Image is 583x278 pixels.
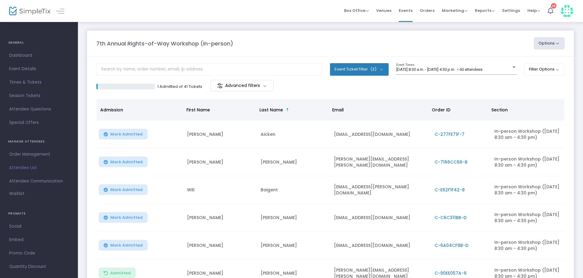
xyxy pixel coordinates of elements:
button: Mark Admitted [99,129,148,139]
td: In-person Workshop ([DATE] 8:30 am - 4:30 pm) [491,121,564,148]
span: Events [399,3,413,18]
span: Attendee Communication [9,177,69,185]
span: Help [527,8,540,13]
span: Mark Admitted [110,243,143,248]
span: Waitlist [9,191,24,197]
button: Mark Admitted [99,157,148,167]
span: Social [9,222,69,230]
span: C-90EE057A-6 [435,270,467,276]
td: [EMAIL_ADDRESS][DOMAIN_NAME] [330,232,431,259]
span: Promo Code [9,249,69,257]
span: Event Details [9,65,69,73]
td: [EMAIL_ADDRESS][DOMAIN_NAME] [330,121,431,148]
span: [DATE] 8:30 a.m. - [DATE] 4:30 p.m. • 60 attendees [396,67,482,72]
td: [PERSON_NAME] [183,204,257,232]
span: Special Offers [9,119,69,127]
span: C-E62F1F42-8 [435,187,465,193]
p: 1 Admitted of 41 Tickets [157,84,202,90]
span: Mark Admitted [110,132,143,137]
td: Baigent [257,176,331,204]
td: [PERSON_NAME] [257,148,331,176]
td: [EMAIL_ADDRESS][PERSON_NAME][DOMAIN_NAME] [330,176,431,204]
button: Event Ticket Filter(2) [330,63,389,75]
span: Dashboard [9,52,69,60]
span: Admitted [110,271,131,276]
td: [PERSON_NAME] [183,121,257,148]
td: [PERSON_NAME] [183,232,257,259]
span: Section [491,107,508,113]
span: C-C6C311BB-D [435,215,467,221]
td: In-person Workshop ([DATE] 8:30 am - 4:30 pm) [491,148,564,176]
m-button: Advanced filters [211,80,274,91]
span: Settings [502,3,520,18]
span: Venues [376,3,391,18]
span: Marketing [442,8,468,13]
span: Reports [475,8,495,13]
span: Embed [9,236,69,244]
td: In-person Workshop ([DATE] 8:30 am - 4:30 pm) [491,232,564,259]
span: Orders [420,3,435,18]
h4: GENERAL [8,37,70,49]
button: Filter Options [524,63,565,75]
button: Mark Admitted [99,240,148,251]
span: Attendee List [9,164,69,172]
span: C-6A04CF8B-D [435,242,468,248]
span: Admission [100,107,123,113]
div: 16 [551,3,556,9]
span: Order Management [9,150,69,158]
span: Order ID [432,107,450,113]
img: filter [217,83,223,89]
td: In-person Workshop ([DATE] 8:30 am - 4:30 pm) [491,176,564,204]
td: [PERSON_NAME] [257,232,331,259]
td: [PERSON_NAME][EMAIL_ADDRESS][PERSON_NAME][DOMAIN_NAME] [330,148,431,176]
span: Quantity Discount [9,263,69,271]
button: Mark Admitted [99,212,148,223]
input: Search by name, order number, email, ip address [96,63,322,76]
span: C-277FE71F-7 [435,131,464,137]
h4: MANAGE ATTENDEES [8,135,70,148]
span: Season Tickets [9,92,69,100]
td: [EMAIL_ADDRESS][DOMAIN_NAME] [330,204,431,232]
span: Sortable [285,107,290,112]
button: Options [534,37,565,49]
span: Box Office [344,8,369,13]
td: In-person Workshop ([DATE] 8:30 am - 4:30 pm) [491,204,564,232]
button: Mark Admitted [99,184,148,195]
td: [PERSON_NAME] [183,148,257,176]
span: Attendee Questions [9,105,69,113]
span: Email [332,107,344,113]
span: Mark Admitted [110,160,143,164]
span: (2) [370,67,376,72]
td: [PERSON_NAME] [257,204,331,232]
td: Will [183,176,257,204]
span: Mark Admitted [110,215,143,220]
td: Aicken [257,121,331,148]
span: First Name [186,107,210,113]
m-panel-title: 7th Annual Rights-of-Way Workshop (In-person) [96,39,233,48]
h4: PROMOTE [8,208,70,220]
span: Last Name [259,107,283,113]
span: C-7166CC66-B [435,159,468,165]
span: Mark Admitted [110,187,143,192]
span: Times & Tickets [9,78,69,86]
